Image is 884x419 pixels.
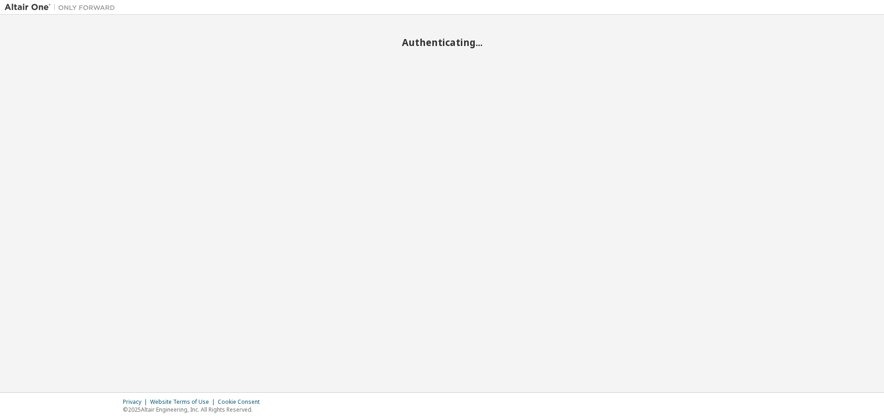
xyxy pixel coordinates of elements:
[150,398,218,406] div: Website Terms of Use
[123,398,150,406] div: Privacy
[123,406,265,413] p: © 2025 Altair Engineering, Inc. All Rights Reserved.
[218,398,265,406] div: Cookie Consent
[5,36,879,48] h2: Authenticating...
[5,3,120,12] img: Altair One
